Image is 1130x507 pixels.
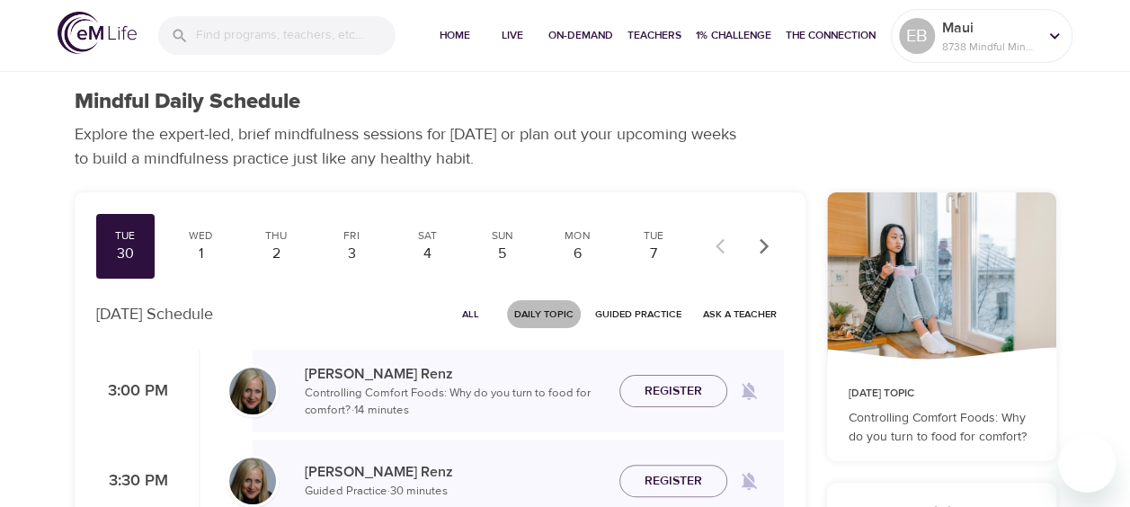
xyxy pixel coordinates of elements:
[480,244,525,264] div: 5
[75,122,749,171] p: Explore the expert-led, brief mindfulness sessions for [DATE] or plan out your upcoming weeks to ...
[305,385,605,420] p: Controlling Comfort Foods: Why do you turn to food for comfort? · 14 minutes
[645,470,702,493] span: Register
[514,306,574,323] span: Daily Topic
[942,17,1037,39] p: Maui
[305,461,605,483] p: [PERSON_NAME] Renz
[696,26,771,45] span: 1% Challenge
[329,244,374,264] div: 3
[96,379,168,404] p: 3:00 PM
[1058,435,1116,493] iframe: Button to launch messaging window
[619,465,727,498] button: Register
[849,409,1035,447] p: Controlling Comfort Foods: Why do you turn to food for comfort?
[254,228,298,244] div: Thu
[305,483,605,501] p: Guided Practice · 30 minutes
[849,386,1035,402] p: [DATE] Topic
[405,228,449,244] div: Sat
[229,368,276,414] img: Diane_Renz-min.jpg
[645,380,702,403] span: Register
[254,244,298,264] div: 2
[631,228,676,244] div: Tue
[631,244,676,264] div: 7
[588,300,689,328] button: Guided Practice
[103,228,148,244] div: Tue
[703,306,777,323] span: Ask a Teacher
[96,302,213,326] p: [DATE] Schedule
[727,459,770,503] span: Remind me when a class goes live every Tuesday at 3:30 PM
[405,244,449,264] div: 4
[103,244,148,264] div: 30
[229,458,276,504] img: Diane_Renz-min.jpg
[480,228,525,244] div: Sun
[627,26,681,45] span: Teachers
[491,26,534,45] span: Live
[449,306,493,323] span: All
[556,244,601,264] div: 6
[58,12,137,54] img: logo
[786,26,876,45] span: The Connection
[595,306,681,323] span: Guided Practice
[96,469,168,494] p: 3:30 PM
[696,300,784,328] button: Ask a Teacher
[899,18,935,54] div: EB
[305,363,605,385] p: [PERSON_NAME] Renz
[548,26,613,45] span: On-Demand
[619,375,727,408] button: Register
[433,26,476,45] span: Home
[329,228,374,244] div: Fri
[196,16,396,55] input: Find programs, teachers, etc...
[75,89,300,115] h1: Mindful Daily Schedule
[442,300,500,328] button: All
[727,369,770,413] span: Remind me when a class goes live every Tuesday at 3:00 PM
[507,300,581,328] button: Daily Topic
[942,39,1037,55] p: 8738 Mindful Minutes
[178,244,223,264] div: 1
[178,228,223,244] div: Wed
[556,228,601,244] div: Mon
